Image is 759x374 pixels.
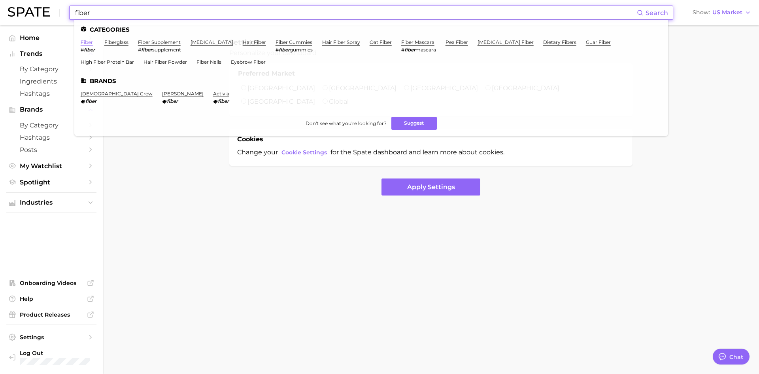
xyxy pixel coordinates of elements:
[81,59,134,65] a: high fiber protein bar
[370,39,392,45] a: oat fiber
[276,39,312,45] a: fiber gummies
[20,122,83,129] span: by Category
[20,311,83,318] span: Product Releases
[712,10,742,15] span: US Market
[243,39,266,45] a: hair fiber
[446,39,468,45] a: pea fiber
[306,120,387,126] span: Don't see what you're looking for?
[6,104,96,116] button: Brands
[401,47,404,53] span: #
[20,50,83,57] span: Trends
[196,59,221,65] a: fiber nails
[543,39,576,45] a: dietary fibers
[20,295,83,302] span: Help
[401,39,434,45] a: fiber mascara
[237,135,263,144] h1: Cookies
[162,91,204,97] a: [PERSON_NAME]
[6,197,96,209] button: Industries
[20,146,83,154] span: Posts
[279,147,329,158] button: Cookie Settings
[167,98,178,104] em: fiber
[276,47,279,53] span: #
[281,149,327,156] span: Cookie Settings
[6,48,96,60] button: Trends
[6,347,96,368] a: Log out. Currently logged in with e-mail raj@netrush.com.
[693,10,710,15] span: Show
[404,47,415,53] em: fiber
[6,293,96,305] a: Help
[423,148,503,156] a: learn more about cookies
[138,39,181,45] a: fiber supplement
[20,334,83,341] span: Settings
[81,47,84,53] span: #
[322,39,360,45] a: hair fiber spray
[218,98,229,104] em: fiber
[6,87,96,100] a: Hashtags
[6,131,96,144] a: Hashtags
[478,39,534,45] a: [MEDICAL_DATA] fiber
[20,279,83,287] span: Onboarding Videos
[6,63,96,75] a: by Category
[20,349,90,357] span: Log Out
[20,106,83,113] span: Brands
[586,39,611,45] a: guar fiber
[6,331,96,343] a: Settings
[6,277,96,289] a: Onboarding Videos
[141,47,152,53] em: fiber
[237,148,504,156] span: Change your for the Spate dashboard and .
[152,47,181,53] span: supplement
[279,47,290,53] em: fiber
[6,309,96,321] a: Product Releases
[20,90,83,97] span: Hashtags
[84,47,95,53] em: fiber
[213,91,229,97] a: activia
[20,134,83,141] span: Hashtags
[6,32,96,44] a: Home
[646,9,668,17] span: Search
[231,59,266,65] a: eyebrow fiber
[85,98,96,104] em: fiber
[20,199,83,206] span: Industries
[138,47,141,53] span: #
[290,47,313,53] span: gummies
[6,176,96,188] a: Spotlight
[6,75,96,87] a: Ingredients
[8,7,50,17] img: SPATE
[81,78,662,84] li: Brands
[381,178,480,196] button: Apply Settings
[20,162,83,170] span: My Watchlist
[81,91,153,97] a: [DEMOGRAPHIC_DATA] crew
[20,65,83,73] span: by Category
[20,78,83,85] span: Ingredients
[6,160,96,172] a: My Watchlist
[415,47,436,53] span: mascara
[191,39,233,45] a: [MEDICAL_DATA]
[391,117,437,130] button: Suggest
[6,144,96,156] a: Posts
[20,34,83,42] span: Home
[81,39,93,45] a: fiber
[691,8,753,18] button: ShowUS Market
[74,6,637,19] input: Search here for a brand, industry, or ingredient
[20,178,83,186] span: Spotlight
[143,59,187,65] a: hair fiber powder
[6,119,96,131] a: by Category
[104,39,128,45] a: fiberglass
[81,26,662,33] li: Categories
